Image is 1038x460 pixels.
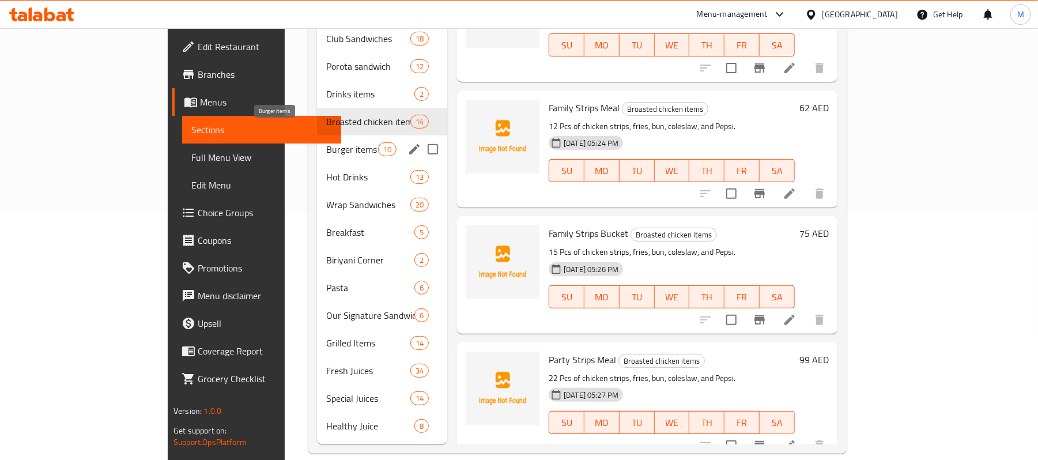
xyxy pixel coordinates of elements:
span: 10 [379,144,396,155]
span: TU [624,289,650,306]
span: Select to update [719,182,743,206]
span: Party Strips Meal [549,351,616,368]
span: TU [624,37,650,54]
div: Hot Drinks13 [317,163,447,191]
span: 6 [415,282,428,293]
span: SA [764,163,790,179]
button: SA [760,285,795,308]
img: Family Strips Meal [466,100,539,174]
div: Broasted chicken items [622,102,708,116]
div: items [414,87,429,101]
span: Menu disclaimer [198,289,332,303]
p: 12 Pcs of chicken strips, fries, bun, coleslaw, and Pepsi. [549,119,795,134]
button: SA [760,411,795,434]
div: Pasta [326,281,414,295]
span: Fresh Juices [326,364,410,378]
span: Family Strips Bucket [549,225,628,242]
button: delete [806,432,833,459]
span: WE [659,289,685,306]
span: SU [554,289,580,306]
div: Special Juices14 [317,384,447,412]
span: FR [729,414,755,431]
a: Upsell [172,310,341,337]
a: Edit menu item [783,439,797,453]
span: Burger items [326,142,378,156]
span: Select to update [719,433,743,458]
div: items [410,336,429,350]
span: 18 [411,33,428,44]
button: SA [760,33,795,56]
button: WE [655,411,690,434]
div: Broasted chicken items [618,354,705,368]
p: 22 Pcs of chicken strips, fries, bun, coleslaw, and Pepsi. [549,371,795,386]
span: 12 [411,61,428,72]
button: TU [620,33,655,56]
h6: 99 AED [799,352,829,368]
div: Grilled Items14 [317,329,447,357]
a: Edit menu item [783,187,797,201]
p: 15 Pcs of chicken strips, fries, bun, coleslaw, and Pepsi. [549,245,795,259]
span: MO [589,289,615,306]
span: MO [589,163,615,179]
span: Menus [200,95,332,109]
div: Club Sandwiches [326,32,410,46]
img: Party Strips Meal [466,352,539,425]
div: items [410,59,429,73]
span: Hot Drinks [326,170,410,184]
span: TU [624,163,650,179]
button: Branch-specific-item [746,432,773,459]
div: items [410,391,429,405]
span: Choice Groups [198,206,332,220]
button: SU [549,33,584,56]
div: items [414,419,429,433]
button: FR [724,33,760,56]
span: SA [764,37,790,54]
span: FR [729,163,755,179]
a: Edit Menu [182,171,341,199]
span: FR [729,37,755,54]
span: SU [554,414,580,431]
span: Broasted chicken items [326,115,410,129]
span: Version: [173,404,202,418]
a: Support.OpsPlatform [173,435,247,450]
span: Healthy Juice [326,419,414,433]
span: Our Signature Sandwiches [326,308,414,322]
span: Drinks items [326,87,414,101]
button: WE [655,285,690,308]
span: TH [694,414,720,431]
button: TH [689,159,724,182]
button: TU [620,159,655,182]
a: Edit Restaurant [172,33,341,61]
button: TH [689,411,724,434]
img: Family Strips Bucket [466,225,539,299]
div: items [378,142,397,156]
span: [DATE] 05:27 PM [559,390,623,401]
div: Biriyani Corner2 [317,246,447,274]
div: items [410,115,429,129]
a: Promotions [172,254,341,282]
div: Broasted chicken items14 [317,108,447,135]
span: Family Strips Meal [549,99,620,116]
button: WE [655,159,690,182]
span: [DATE] 05:24 PM [559,138,623,149]
div: Burger items10edit [317,135,447,163]
div: Menu-management [697,7,768,21]
span: 6 [415,310,428,321]
span: 34 [411,365,428,376]
span: 14 [411,393,428,404]
span: Porota sandwich [326,59,410,73]
span: Full Menu View [191,150,332,164]
span: WE [659,414,685,431]
div: [GEOGRAPHIC_DATA] [822,8,898,21]
div: items [414,308,429,322]
span: Grocery Checklist [198,372,332,386]
div: Our Signature Sandwiches6 [317,301,447,329]
span: Edit Menu [191,178,332,192]
a: Menu disclaimer [172,282,341,310]
a: Coverage Report [172,337,341,365]
div: Fresh Juices34 [317,357,447,384]
div: items [410,32,429,46]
